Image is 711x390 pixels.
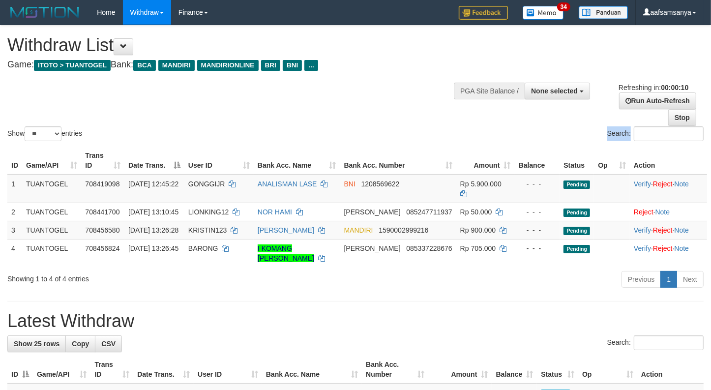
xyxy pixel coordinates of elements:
[85,226,119,234] span: 708456580
[630,147,707,175] th: Action
[563,209,590,217] span: Pending
[460,180,502,188] span: Rp 5.900.000
[101,340,116,348] span: CSV
[22,203,81,221] td: TUANTOGEL
[7,203,22,221] td: 2
[22,239,81,267] td: TUANTOGEL
[128,244,178,252] span: [DATE] 13:26:45
[344,244,401,252] span: [PERSON_NAME]
[637,356,704,384] th: Action
[675,180,689,188] a: Note
[344,226,373,234] span: MANDIRI
[258,208,292,216] a: NOR HAMI
[634,244,651,252] a: Verify
[254,147,340,175] th: Bank Acc. Name: activate to sort column ascending
[283,60,302,71] span: BNI
[525,83,590,99] button: None selected
[518,225,556,235] div: - - -
[194,356,262,384] th: User ID: activate to sort column ascending
[563,245,590,253] span: Pending
[653,226,673,234] a: Reject
[406,208,452,216] span: Copy 085247711937 to clipboard
[677,271,704,288] a: Next
[34,60,111,71] span: ITOTO > TUANTOGEL
[630,221,707,239] td: · ·
[634,335,704,350] input: Search:
[304,60,318,71] span: ...
[563,227,590,235] span: Pending
[7,5,82,20] img: MOTION_logo.png
[619,92,696,109] a: Run Auto-Refresh
[124,147,184,175] th: Date Trans.: activate to sort column descending
[95,335,122,352] a: CSV
[619,84,688,91] span: Refreshing in:
[634,126,704,141] input: Search:
[133,356,194,384] th: Date Trans.: activate to sort column ascending
[361,180,400,188] span: Copy 1208569622 to clipboard
[128,208,178,216] span: [DATE] 13:10:45
[634,180,651,188] a: Verify
[258,180,317,188] a: ANALISMAN LASE
[518,179,556,189] div: - - -
[7,221,22,239] td: 3
[25,126,61,141] select: Showentries
[158,60,195,71] span: MANDIRI
[460,208,492,216] span: Rp 50.000
[22,175,81,203] td: TUANTOGEL
[344,208,401,216] span: [PERSON_NAME]
[563,180,590,189] span: Pending
[188,180,225,188] span: GONGGIJR
[492,356,537,384] th: Balance: activate to sort column ascending
[622,271,661,288] a: Previous
[128,180,178,188] span: [DATE] 12:45:22
[675,244,689,252] a: Note
[22,147,81,175] th: Game/API: activate to sort column ascending
[258,244,314,262] a: I KOMANG [PERSON_NAME]
[668,109,696,126] a: Stop
[81,147,124,175] th: Trans ID: activate to sort column ascending
[560,147,594,175] th: Status
[460,226,496,234] span: Rp 900.000
[661,84,688,91] strong: 00:00:10
[85,208,119,216] span: 708441700
[188,226,227,234] span: KRISTIN123
[262,356,362,384] th: Bank Acc. Name: activate to sort column ascending
[188,244,218,252] span: BARONG
[675,226,689,234] a: Note
[653,244,673,252] a: Reject
[344,180,355,188] span: BNI
[7,147,22,175] th: ID
[523,6,564,20] img: Button%20Memo.svg
[7,60,464,70] h4: Game: Bank:
[579,6,628,19] img: panduan.png
[128,226,178,234] span: [DATE] 13:26:28
[258,226,314,234] a: [PERSON_NAME]
[660,271,677,288] a: 1
[7,239,22,267] td: 4
[406,244,452,252] span: Copy 085337228676 to clipboard
[7,356,33,384] th: ID: activate to sort column descending
[630,239,707,267] td: · ·
[607,335,704,350] label: Search:
[578,356,637,384] th: Op: activate to sort column ascending
[634,208,653,216] a: Reject
[456,147,515,175] th: Amount: activate to sort column ascending
[7,35,464,55] h1: Withdraw List
[428,356,492,384] th: Amount: activate to sort column ascending
[653,180,673,188] a: Reject
[72,340,89,348] span: Copy
[460,244,496,252] span: Rp 705.000
[607,126,704,141] label: Search:
[85,180,119,188] span: 708419098
[90,356,133,384] th: Trans ID: activate to sort column ascending
[188,208,229,216] span: LIONKING12
[537,356,578,384] th: Status: activate to sort column ascending
[261,60,280,71] span: BRI
[518,243,556,253] div: - - -
[22,221,81,239] td: TUANTOGEL
[594,147,630,175] th: Op: activate to sort column ascending
[7,335,66,352] a: Show 25 rows
[454,83,525,99] div: PGA Site Balance /
[379,226,428,234] span: Copy 1590002999216 to clipboard
[459,6,508,20] img: Feedback.jpg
